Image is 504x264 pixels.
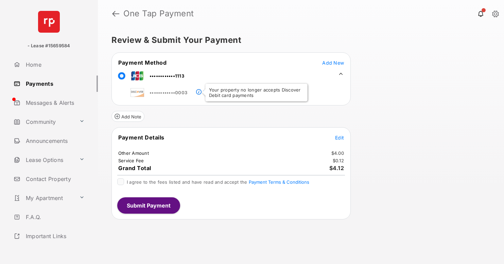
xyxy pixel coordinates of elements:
[127,179,309,185] span: I agree to the fees listed and have read and accept the
[11,56,98,73] a: Home
[11,133,98,149] a: Announcements
[118,158,144,164] td: Service Fee
[329,165,344,171] span: $4.12
[322,59,344,66] button: Add New
[11,209,98,225] a: F.A.Q.
[150,73,184,79] span: ••••••••••••1113
[111,111,144,122] button: Add Note
[28,43,70,49] p: - Lease #15659584
[118,134,164,141] span: Payment Details
[206,84,308,101] div: Your property no longer accepts Discover Debit card payments
[11,228,87,244] a: Important Links
[11,152,76,168] a: Lease Options
[332,158,344,164] td: $0.12
[335,135,344,141] span: Edit
[11,171,98,187] a: Contact Property
[123,10,194,18] strong: One Tap Payment
[111,36,485,44] h5: Review & Submit Your Payment
[118,165,151,171] span: Grand Total
[331,150,344,156] td: $4.00
[38,11,60,33] img: svg+xml;base64,PHN2ZyB4bWxucz0iaHR0cDovL3d3dy53My5vcmcvMjAwMC9zdmciIHdpZHRoPSI2NCIgaGVpZ2h0PSI2NC...
[11,95,98,111] a: Messages & Alerts
[118,59,167,66] span: Payment Method
[117,197,180,214] button: Submit Payment
[118,150,149,156] td: Other Amount
[11,76,98,92] a: Payments
[202,84,259,96] a: Payment Method Unavailable
[249,179,309,185] button: I agree to the fees listed and have read and accept the
[11,114,76,130] a: Community
[335,134,344,141] button: Edit
[150,90,187,95] span: ••••••••••••0003
[322,60,344,66] span: Add New
[11,190,76,206] a: My Apartment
